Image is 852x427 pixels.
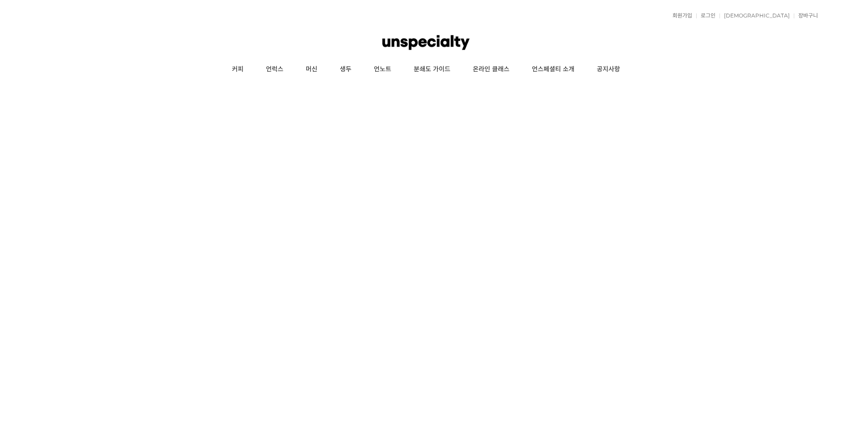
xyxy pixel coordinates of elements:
a: 언노트 [363,58,402,81]
a: 분쇄도 가이드 [402,58,462,81]
a: 회원가입 [668,13,692,18]
a: 온라인 클래스 [462,58,521,81]
a: 장바구니 [794,13,818,18]
a: 언스페셜티 소개 [521,58,586,81]
a: 커피 [221,58,255,81]
a: 로그인 [696,13,715,18]
a: 공지사항 [586,58,631,81]
a: 생두 [329,58,363,81]
a: [DEMOGRAPHIC_DATA] [719,13,790,18]
a: 머신 [295,58,329,81]
a: 언럭스 [255,58,295,81]
img: 언스페셜티 몰 [382,29,469,56]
